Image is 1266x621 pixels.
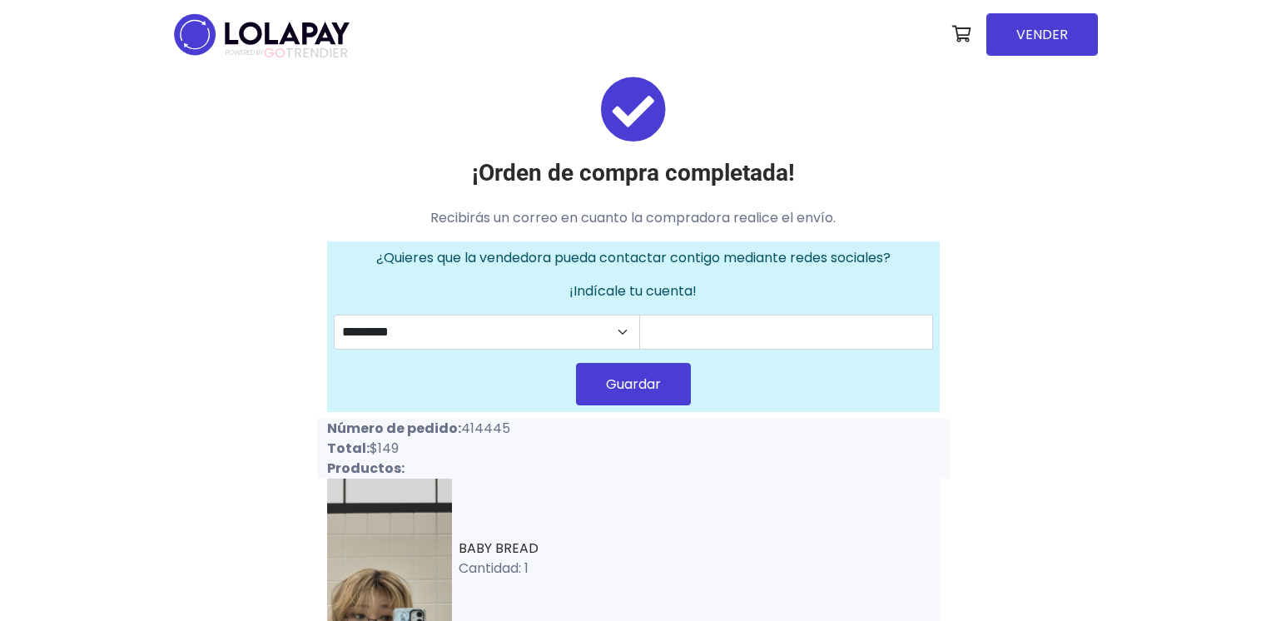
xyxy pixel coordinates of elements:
[226,48,264,57] span: POWERED BY
[169,8,355,61] img: logo
[459,539,539,558] a: BABY BREAD
[576,363,691,405] button: Guardar
[334,248,933,268] p: ¿Quieres que la vendedora pueda contactar contigo mediante redes sociales?
[327,419,461,438] strong: Número de pedido:
[226,46,348,61] span: TRENDIER
[327,159,940,187] h3: ¡Orden de compra completada!
[327,439,370,458] strong: Total:
[327,419,623,439] p: 414445
[327,439,623,459] p: $149
[327,459,405,478] strong: Productos:
[986,13,1098,56] a: VENDER
[327,208,940,228] p: Recibirás un correo en cuanto la compradora realice el envío.
[334,281,933,301] p: ¡Indícale tu cuenta!
[264,43,285,62] span: GO
[459,559,940,579] p: Cantidad: 1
